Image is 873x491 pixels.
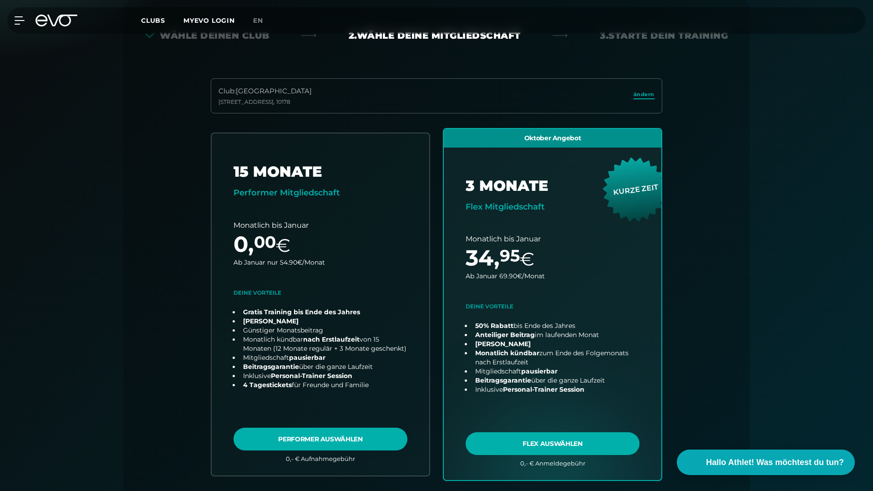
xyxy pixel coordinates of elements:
a: en [253,15,274,26]
a: choose plan [444,129,661,481]
div: Club : [GEOGRAPHIC_DATA] [218,86,312,97]
span: Hallo Athlet! Was möchtest du tun? [706,456,844,469]
a: Clubs [141,16,183,25]
button: Hallo Athlet! Was möchtest du tun? [677,450,855,475]
a: choose plan [212,133,429,476]
div: [STREET_ADDRESS] , 10178 [218,98,312,106]
span: en [253,16,263,25]
a: ändern [634,91,655,101]
span: ändern [634,91,655,98]
a: MYEVO LOGIN [183,16,235,25]
span: Clubs [141,16,165,25]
